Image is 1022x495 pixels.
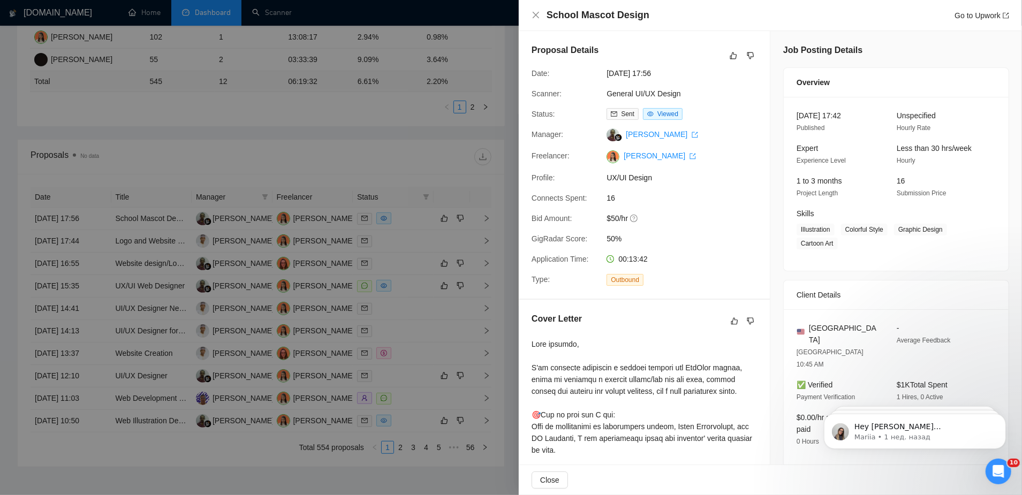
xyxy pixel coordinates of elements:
[647,111,654,117] span: eye
[690,153,696,159] span: export
[897,177,905,185] span: 16
[607,274,644,286] span: Outbound
[607,233,767,245] span: 50%
[618,255,648,263] span: 00:13:42
[897,189,947,197] span: Submission Price
[657,110,678,118] span: Viewed
[797,157,846,164] span: Experience Level
[532,313,582,325] h5: Cover Letter
[532,69,549,78] span: Date:
[797,177,842,185] span: 1 to 3 months
[727,49,740,62] button: like
[624,151,696,160] a: [PERSON_NAME] export
[607,150,619,163] img: c1uNj9yASvKgXK4m2vvefBjJDatZO9HXFkc4SmXnQeb3wYiPu_jtbm1UNRoPnitr3D
[532,234,587,243] span: GigRadar Score:
[894,224,947,235] span: Graphic Design
[897,144,972,153] span: Less than 30 hrs/week
[744,315,757,328] button: dislike
[897,124,930,132] span: Hourly Rate
[797,189,838,197] span: Project Length
[897,324,899,332] span: -
[532,173,555,182] span: Profile:
[607,255,614,263] span: clock-circle
[747,51,754,60] span: dislike
[747,317,754,325] span: dislike
[797,209,814,218] span: Skills
[532,194,587,202] span: Connects Spent:
[797,111,841,120] span: [DATE] 17:42
[615,134,622,141] img: gigradar-bm.png
[797,328,805,336] img: 🇺🇸
[621,110,634,118] span: Sent
[607,67,767,79] span: [DATE] 17:56
[532,11,540,19] span: close
[532,11,540,20] button: Close
[626,130,698,139] a: [PERSON_NAME] export
[797,77,830,88] span: Overview
[783,44,862,57] h5: Job Posting Details
[532,151,570,160] span: Freelancer:
[532,89,562,98] span: Scanner:
[797,380,833,389] span: ✅ Verified
[532,275,550,284] span: Type:
[797,393,855,401] span: Payment Verification
[955,11,1009,20] a: Go to Upworkexport
[607,212,767,224] span: $50/hr
[532,214,572,223] span: Bid Amount:
[630,214,639,223] span: question-circle
[797,348,864,368] span: [GEOGRAPHIC_DATA] 10:45 AM
[744,49,757,62] button: dislike
[797,413,876,433] span: $0.00/hr avg hourly rate paid
[532,255,589,263] span: Application Time:
[1008,459,1020,467] span: 10
[611,111,617,117] span: mail
[607,89,681,98] a: General UI/UX Design
[808,391,1022,466] iframe: Intercom notifications сообщение
[809,322,880,346] span: [GEOGRAPHIC_DATA]
[540,474,559,486] span: Close
[532,110,555,118] span: Status:
[607,192,767,204] span: 16
[728,315,741,328] button: like
[731,317,738,325] span: like
[897,157,915,164] span: Hourly
[692,132,698,138] span: export
[730,51,737,60] span: like
[547,9,649,22] h4: School Mascot Design
[797,224,835,235] span: Illustration
[532,130,563,139] span: Manager:
[986,459,1011,484] iframe: Intercom live chat
[1003,12,1009,19] span: export
[797,438,819,445] span: 0 Hours
[797,280,996,309] div: Client Details
[897,380,948,389] span: $1K Total Spent
[841,224,888,235] span: Colorful Style
[532,44,599,57] h5: Proposal Details
[897,337,951,344] span: Average Feedback
[897,111,936,120] span: Unspecified
[532,471,568,489] button: Close
[797,144,818,153] span: Expert
[797,238,838,249] span: Cartoon Art
[797,124,825,132] span: Published
[607,172,767,184] span: UX/UI Design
